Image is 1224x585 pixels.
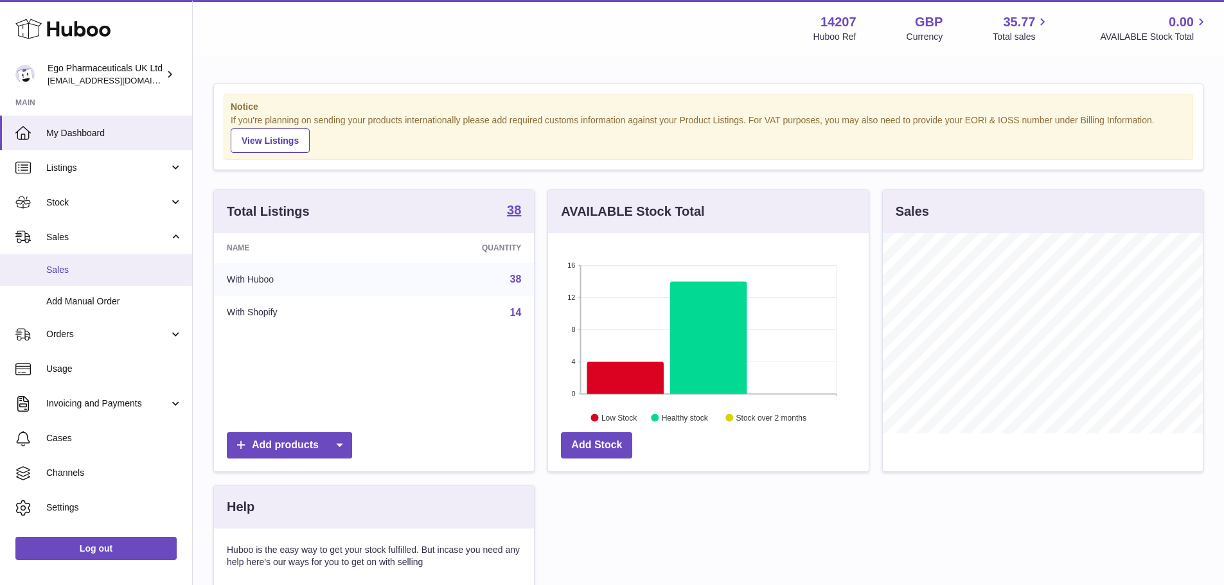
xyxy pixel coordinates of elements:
span: Orders [46,328,169,340]
text: 12 [568,293,576,301]
th: Quantity [387,233,535,263]
span: Add Manual Order [46,295,182,308]
span: Stock [46,196,169,209]
div: If you're planning on sending your products internationally please add required customs informati... [231,114,1186,153]
td: With Huboo [214,263,387,296]
div: Ego Pharmaceuticals UK Ltd [48,62,163,87]
a: Add Stock [561,432,632,458]
span: Cases [46,432,182,444]
th: Name [214,233,387,263]
span: Sales [46,231,169,243]
h3: Total Listings [227,203,310,220]
text: 0 [572,390,576,397]
img: internalAdmin-14207@internal.huboo.com [15,65,35,84]
text: 16 [568,261,576,269]
span: Usage [46,363,182,375]
span: Sales [46,264,182,276]
p: Huboo is the easy way to get your stock fulfilled. But incase you need any help here's our ways f... [227,544,521,568]
span: Listings [46,162,169,174]
strong: 14207 [820,13,856,31]
a: 38 [510,274,522,284]
span: [EMAIL_ADDRESS][DOMAIN_NAME] [48,75,189,85]
span: Channels [46,467,182,479]
h3: Sales [896,203,929,220]
a: 0.00 AVAILABLE Stock Total [1100,13,1209,43]
a: 38 [507,204,521,219]
div: Huboo Ref [813,31,856,43]
span: AVAILABLE Stock Total [1100,31,1209,43]
a: Log out [15,537,177,560]
span: My Dashboard [46,127,182,139]
h3: Help [227,498,254,516]
text: Healthy stock [662,413,709,422]
span: Invoicing and Payments [46,397,169,410]
h3: AVAILABLE Stock Total [561,203,704,220]
span: Settings [46,502,182,514]
text: Stock over 2 months [736,413,806,422]
strong: Notice [231,101,1186,113]
text: Low Stock [601,413,637,422]
span: Total sales [993,31,1050,43]
text: 4 [572,358,576,365]
a: 35.77 Total sales [993,13,1050,43]
strong: 38 [507,204,521,216]
a: View Listings [231,128,310,153]
span: 35.77 [1003,13,1035,31]
div: Currency [907,31,943,43]
span: 0.00 [1169,13,1194,31]
td: With Shopify [214,296,387,329]
a: 14 [510,307,522,318]
strong: GBP [915,13,943,31]
text: 8 [572,326,576,333]
a: Add products [227,432,352,458]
